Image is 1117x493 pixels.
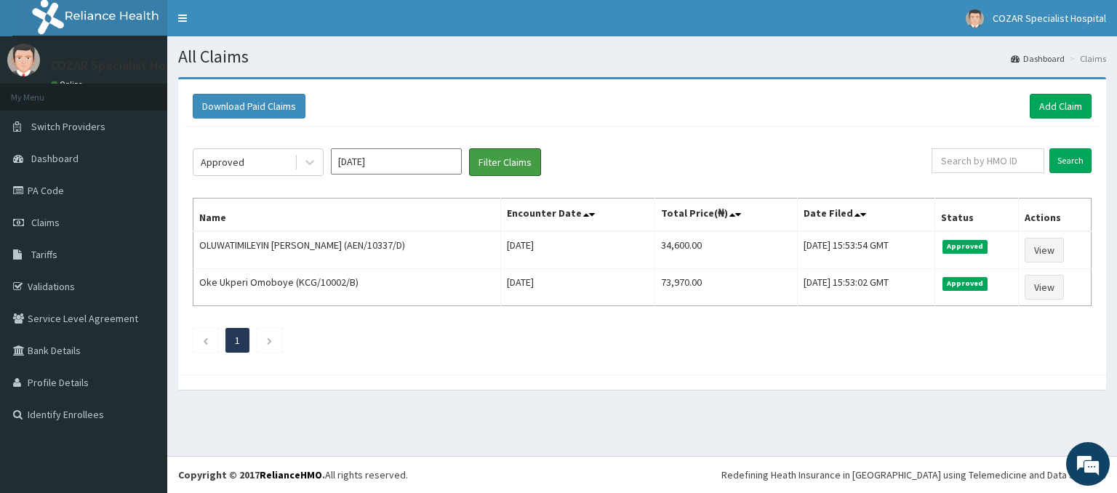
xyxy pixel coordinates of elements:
th: Total Price(₦) [654,199,797,232]
textarea: Type your message and hit 'Enter' [7,334,277,385]
th: Encounter Date [501,199,655,232]
div: Minimize live chat window [239,7,273,42]
td: Oke Ukperi Omoboye (KCG/10002/B) [193,269,501,306]
img: User Image [966,9,984,28]
a: Online [51,79,86,89]
input: Search [1049,148,1092,173]
a: Dashboard [1011,52,1065,65]
td: [DATE] 15:53:54 GMT [797,231,934,269]
input: Search by HMO ID [932,148,1044,173]
div: Redefining Heath Insurance in [GEOGRAPHIC_DATA] using Telemedicine and Data Science! [721,468,1106,482]
button: Download Paid Claims [193,94,305,119]
th: Actions [1018,199,1091,232]
span: Approved [942,277,988,290]
span: We're online! [84,151,201,298]
span: Approved [942,240,988,253]
img: User Image [7,44,40,76]
span: Dashboard [31,152,79,165]
td: [DATE] [501,231,655,269]
footer: All rights reserved. [167,456,1117,493]
strong: Copyright © 2017 . [178,468,325,481]
a: View [1025,238,1064,262]
span: Tariffs [31,248,57,261]
button: Filter Claims [469,148,541,176]
th: Name [193,199,501,232]
th: Status [934,199,1018,232]
p: COZAR Specialist Hospital [51,59,198,72]
img: d_794563401_company_1708531726252_794563401 [27,73,59,109]
a: Previous page [202,334,209,347]
span: Claims [31,216,60,229]
h1: All Claims [178,47,1106,66]
div: Approved [201,155,244,169]
td: 34,600.00 [654,231,797,269]
a: Next page [266,334,273,347]
a: RelianceHMO [260,468,322,481]
td: 73,970.00 [654,269,797,306]
td: OLUWATIMILEYIN [PERSON_NAME] (AEN/10337/D) [193,231,501,269]
a: Page 1 is your current page [235,334,240,347]
span: COZAR Specialist Hospital [993,12,1106,25]
li: Claims [1066,52,1106,65]
td: [DATE] 15:53:02 GMT [797,269,934,306]
input: Select Month and Year [331,148,462,175]
div: Chat with us now [76,81,244,100]
th: Date Filed [797,199,934,232]
td: [DATE] [501,269,655,306]
a: View [1025,275,1064,300]
span: Switch Providers [31,120,105,133]
a: Add Claim [1030,94,1092,119]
